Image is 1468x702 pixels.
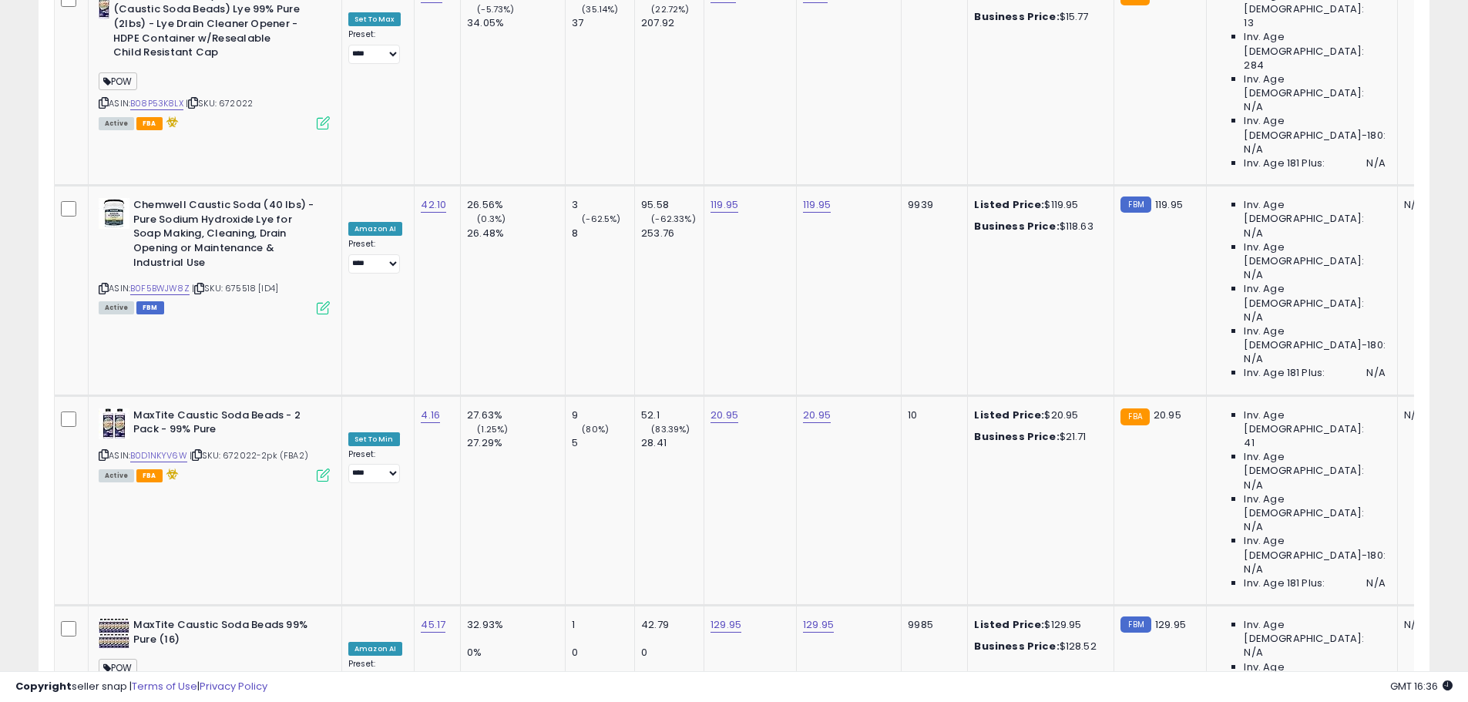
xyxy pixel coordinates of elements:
span: N/A [1244,646,1262,660]
span: Inv. Age [DEMOGRAPHIC_DATA]: [1244,492,1385,520]
span: POW [99,72,137,90]
b: MaxTite Caustic Soda Beads 99% Pure (16) [133,618,321,650]
div: Amazon AI [348,222,402,236]
div: ASIN: [99,408,330,481]
div: 0 [641,646,704,660]
b: Business Price: [974,219,1059,233]
span: Inv. Age [DEMOGRAPHIC_DATA]: [1244,450,1385,478]
span: 20.95 [1154,408,1181,422]
div: ASIN: [99,198,330,312]
span: Inv. Age [DEMOGRAPHIC_DATA]: [1244,408,1385,436]
div: 34.05% [467,16,565,30]
span: Inv. Age [DEMOGRAPHIC_DATA]: [1244,72,1385,100]
a: B0D1NKYV6W [130,449,187,462]
small: (83.39%) [651,423,690,435]
div: 207.92 [641,16,704,30]
a: 45.17 [421,617,445,633]
div: 0 [572,646,634,660]
div: $129.95 [974,618,1102,632]
span: Inv. Age 181 Plus: [1244,576,1325,590]
b: Business Price: [974,9,1059,24]
span: All listings currently available for purchase on Amazon [99,117,134,130]
span: All listings currently available for purchase on Amazon [99,469,134,482]
small: FBM [1120,196,1151,213]
a: 119.95 [710,197,738,213]
a: B08P53K8LX [130,97,183,110]
span: Inv. Age [DEMOGRAPHIC_DATA]-180: [1244,534,1385,562]
div: 253.76 [641,227,704,240]
span: Inv. Age [DEMOGRAPHIC_DATA]-180: [1244,114,1385,142]
b: Listed Price: [974,617,1044,632]
b: Listed Price: [974,408,1044,422]
b: Business Price: [974,639,1059,653]
span: N/A [1244,563,1262,576]
div: Amazon AI [348,642,402,656]
span: Inv. Age [DEMOGRAPHIC_DATA]-180: [1244,324,1385,352]
div: 26.56% [467,198,565,212]
span: N/A [1244,311,1262,324]
small: (35.14%) [582,3,618,15]
div: 26.48% [467,227,565,240]
i: hazardous material [163,469,179,479]
div: 27.63% [467,408,565,422]
span: 129.95 [1155,617,1186,632]
span: FBA [136,117,163,130]
span: 41 [1244,436,1254,450]
span: N/A [1244,352,1262,366]
div: $21.71 [974,430,1102,444]
a: Terms of Use [132,679,197,694]
div: N/A [1404,198,1455,212]
span: N/A [1366,156,1385,170]
div: 37 [572,16,634,30]
span: Inv. Age [DEMOGRAPHIC_DATA]: [1244,282,1385,310]
span: N/A [1366,576,1385,590]
div: $15.77 [974,10,1102,24]
strong: Copyright [15,679,72,694]
b: MaxTite Caustic Soda Beads - 2 Pack - 99% Pure [133,408,321,441]
span: N/A [1244,143,1262,156]
div: N/A [1404,618,1455,632]
div: 9985 [908,618,956,632]
a: B0F5BWJW8Z [130,282,190,295]
span: | SKU: 672022 [186,97,253,109]
span: N/A [1366,366,1385,380]
div: 95.58 [641,198,704,212]
span: FBM [136,301,164,314]
a: 119.95 [803,197,831,213]
small: FBM [1120,616,1151,633]
span: Inv. Age [DEMOGRAPHIC_DATA]: [1244,240,1385,268]
div: 3 [572,198,634,212]
div: $128.52 [974,640,1102,653]
span: 284 [1244,59,1263,72]
div: 1 [572,618,634,632]
a: 4.16 [421,408,440,423]
b: Business Price: [974,429,1059,444]
div: Set To Max [348,12,401,26]
small: FBA [1120,408,1149,425]
div: $119.95 [974,198,1102,212]
div: $20.95 [974,408,1102,422]
div: 8 [572,227,634,240]
small: (-62.5%) [582,213,620,225]
div: 27.29% [467,436,565,450]
span: | SKU: 675518 [ID4] [192,282,278,294]
span: Inv. Age [DEMOGRAPHIC_DATA]: [1244,618,1385,646]
div: 28.41 [641,436,704,450]
span: 2025-10-6 16:36 GMT [1390,679,1453,694]
div: 0% [467,646,565,660]
div: 32.93% [467,618,565,632]
a: 129.95 [710,617,741,633]
b: Chemwell Caustic Soda (40 lbs) - Pure Sodium Hydroxide Lye for Soap Making, Cleaning, Drain Openi... [133,198,321,274]
span: 13 [1244,16,1253,30]
div: 42.79 [641,618,704,632]
small: (-62.33%) [651,213,695,225]
div: 52.1 [641,408,704,422]
small: (80%) [582,423,609,435]
i: hazardous material [163,116,179,127]
span: | SKU: 672022-2pk (FBA2) [190,449,308,462]
div: Preset: [348,449,402,484]
img: 61+Js7oXw1L._SL40_.jpg [99,618,129,649]
div: Preset: [348,29,402,64]
small: (0.3%) [477,213,506,225]
div: 9939 [908,198,956,212]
